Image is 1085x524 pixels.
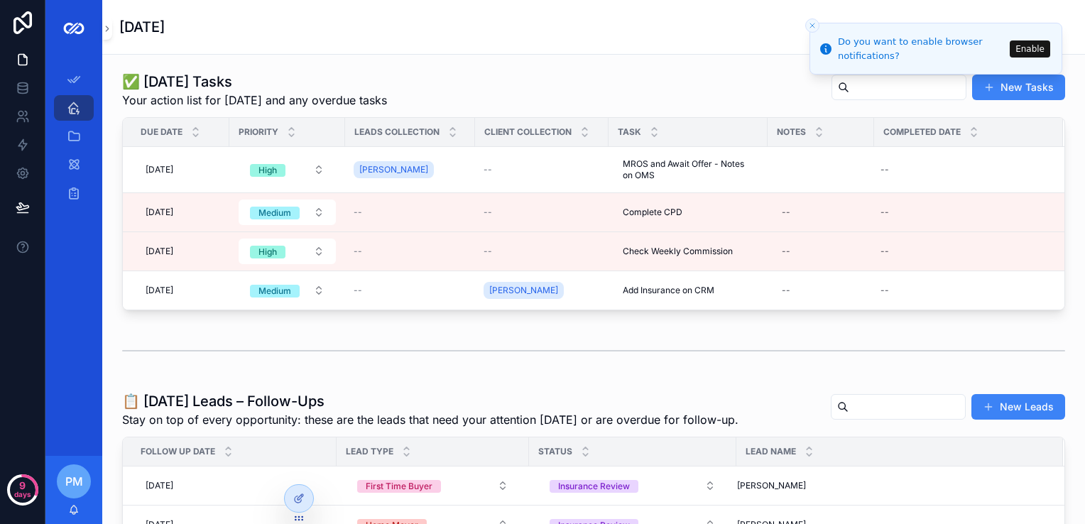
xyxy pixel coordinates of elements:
span: -- [354,207,362,218]
a: -- [484,164,600,175]
a: [DATE] [140,279,221,302]
a: -- [875,240,1046,263]
div: Insurance Review [558,480,630,493]
a: Complete CPD [617,201,759,224]
span: Client collection [484,126,572,138]
span: Due Date [141,126,182,138]
span: [DATE] [146,285,173,296]
div: Do you want to enable browser notifications? [838,35,1005,62]
span: Priority [239,126,278,138]
span: Follow Up Date [141,446,215,457]
a: -- [776,279,866,302]
a: Add Insurance on CRM [617,279,759,302]
div: -- [782,246,790,257]
span: [PERSON_NAME] [359,164,428,175]
a: -- [354,285,467,296]
button: Enable [1010,40,1050,58]
h1: ✅ [DATE] Tasks [122,72,387,92]
span: -- [484,246,492,257]
span: Your action list for [DATE] and any overdue tasks [122,92,387,109]
div: First Time Buyer [366,480,432,493]
span: [DATE] [146,246,173,257]
a: [DATE] [140,474,328,497]
a: Select Button [238,277,337,304]
a: [PERSON_NAME] [354,158,467,181]
p: days [14,484,31,504]
a: Select Button [345,472,520,499]
span: Add Insurance on CRM [623,285,714,296]
a: -- [354,207,467,218]
span: -- [484,164,492,175]
a: -- [875,279,1046,302]
span: -- [484,207,492,218]
a: -- [354,246,467,257]
a: Select Button [238,199,337,226]
span: Status [538,446,572,457]
a: [DATE] [140,158,221,181]
div: Medium [258,285,291,298]
button: Select Button [239,157,336,182]
span: Task [618,126,641,138]
button: Close toast [805,18,819,33]
div: Medium [258,207,291,219]
p: 9 [19,479,26,493]
span: -- [354,285,362,296]
img: App logo [62,17,85,40]
a: -- [875,201,1046,224]
h1: 📋 [DATE] Leads – Follow-Ups [122,391,738,411]
span: [DATE] [146,164,173,175]
div: High [258,246,277,258]
a: [DATE] [140,201,221,224]
a: -- [776,201,866,224]
span: MROS and Await Offer - Notes on OMS [623,158,753,181]
button: Select Button [239,278,336,303]
div: -- [782,285,790,296]
span: [PERSON_NAME] [737,480,806,491]
a: MROS and Await Offer - Notes on OMS [617,153,759,187]
a: Select Button [238,156,337,183]
span: Notes [777,126,806,138]
button: New Leads [971,394,1065,420]
span: Leads collection [354,126,440,138]
div: scrollable content [45,57,102,224]
h1: [DATE] [119,17,165,37]
button: Select Button [239,200,336,225]
span: Stay on top of every opportunity: these are the leads that need your attention [DATE] or are over... [122,411,738,428]
div: -- [880,164,889,175]
span: -- [354,246,362,257]
span: [PERSON_NAME] [489,285,558,296]
div: -- [782,207,790,218]
button: New Tasks [972,75,1065,100]
div: -- [880,246,889,257]
span: Completed Date [883,126,961,138]
a: -- [776,240,866,263]
span: Check Weekly Commission [623,246,733,257]
a: [PERSON_NAME] [354,161,434,178]
a: Check Weekly Commission [617,240,759,263]
button: Select Button [538,473,727,498]
span: Complete CPD [623,207,682,218]
button: Select Button [346,473,520,498]
a: -- [484,207,600,218]
a: Select Button [238,238,337,265]
div: High [258,164,277,177]
a: -- [484,246,600,257]
a: [PERSON_NAME] [484,279,600,302]
div: -- [880,207,889,218]
a: [PERSON_NAME] [737,480,1046,491]
button: Select Button [239,239,336,264]
a: [PERSON_NAME] [484,282,564,299]
span: [DATE] [146,480,173,491]
span: [DATE] [146,207,173,218]
a: -- [875,158,1046,181]
a: [DATE] [140,240,221,263]
span: PM [65,473,83,490]
a: Select Button [538,472,728,499]
span: Lead Name [746,446,796,457]
span: Lead Type [346,446,393,457]
div: -- [880,285,889,296]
